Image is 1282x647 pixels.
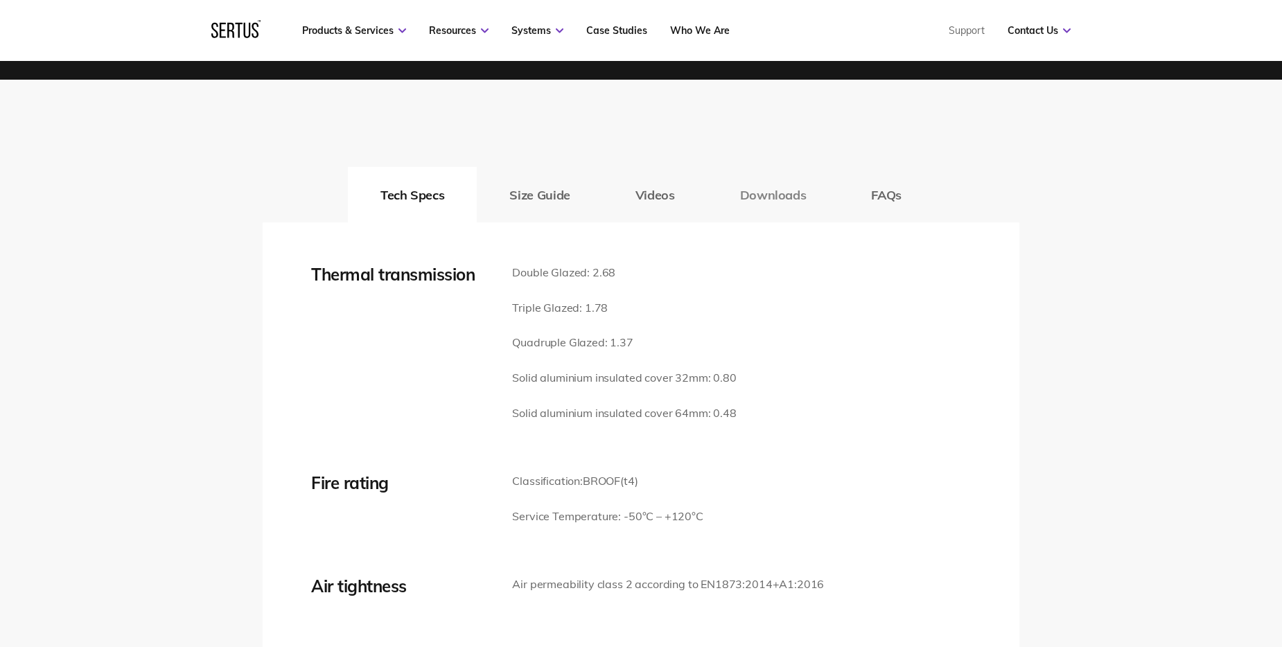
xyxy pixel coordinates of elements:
iframe: Chat Widget [1033,486,1282,647]
a: Case Studies [586,24,647,37]
button: Videos [603,167,708,222]
span: ROOF [590,474,620,488]
button: FAQs [838,167,934,222]
p: Air permeability class 2 according to EN1873:2014+A1:2016 [512,576,824,594]
p: Quadruple Glazed: 1.37 [512,334,736,352]
a: Support [949,24,985,37]
a: Contact Us [1008,24,1071,37]
p: Double Glazed: 2.68 [512,264,736,282]
span: B [583,474,590,488]
p: Solid aluminium insulated cover 64mm: 0.48 [512,405,736,423]
a: Resources [429,24,489,37]
p: Triple Glazed: 1.78 [512,299,736,317]
div: Thermal transmission [311,264,491,285]
button: Size Guide [477,167,602,222]
div: Air tightness [311,576,491,596]
div: Fire rating [311,472,491,493]
p: Solid aluminium insulated cover 32mm: 0.80 [512,369,736,387]
span: (t4) [620,474,638,488]
a: Who We Are [670,24,730,37]
p: Service Temperature: -50°C – +120°C [512,508,703,526]
p: Classification: [512,472,703,490]
a: Systems [511,24,563,37]
button: Downloads [708,167,839,222]
a: Products & Services [302,24,406,37]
